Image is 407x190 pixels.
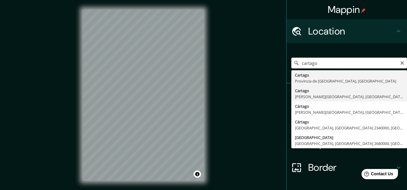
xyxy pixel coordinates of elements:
canvas: Map [83,10,204,181]
input: Pick your city or area [291,58,407,68]
div: Cártago [295,103,403,109]
div: Location [286,19,407,43]
button: Clear [400,60,405,65]
div: Cártago [295,119,403,125]
div: Border [286,155,407,179]
img: pin-icon.png [361,8,366,13]
div: Cartago [295,88,403,94]
div: Cartago [295,72,403,78]
button: Toggle attribution [194,170,201,178]
div: [PERSON_NAME][GEOGRAPHIC_DATA], [GEOGRAPHIC_DATA][PERSON_NAME] 8150000, [GEOGRAPHIC_DATA] [295,109,403,115]
h4: Border [308,161,395,173]
div: [GEOGRAPHIC_DATA] [295,134,403,140]
h4: Location [308,25,395,37]
div: [GEOGRAPHIC_DATA], [GEOGRAPHIC_DATA] 2340000, [GEOGRAPHIC_DATA] [295,125,403,131]
div: [GEOGRAPHIC_DATA], [GEOGRAPHIC_DATA] 2680000, [GEOGRAPHIC_DATA] [295,140,403,146]
div: Pins [286,83,407,107]
h4: Mappin [328,4,366,16]
div: Layout [286,131,407,155]
div: Provincia de [GEOGRAPHIC_DATA], [GEOGRAPHIC_DATA] [295,78,403,84]
iframe: Help widget launcher [353,167,400,183]
h4: Layout [308,137,395,149]
div: Style [286,107,407,131]
div: [PERSON_NAME][GEOGRAPHIC_DATA], [GEOGRAPHIC_DATA] [295,94,403,100]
